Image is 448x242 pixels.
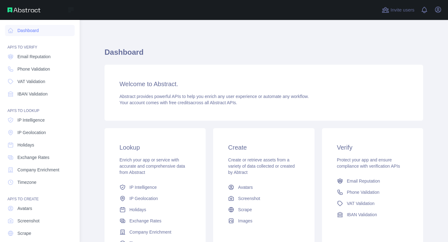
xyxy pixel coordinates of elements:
span: Holidays [129,207,146,213]
span: Company Enrichment [17,167,59,173]
span: IP Intelligence [17,117,45,123]
span: Create or retrieve assets from a variety of data collected or created by Abtract [228,157,295,175]
a: Company Enrichment [5,164,75,175]
span: Images [238,218,252,224]
a: IBAN Validation [5,88,75,100]
span: Protect your app and ensure compliance with verification APIs [337,157,400,169]
span: Enrich your app or service with accurate and comprehensive data from Abstract [119,157,185,175]
span: VAT Validation [347,200,375,207]
img: Abstract API [7,7,40,12]
div: API'S TO LOOKUP [5,101,75,113]
div: API'S TO CREATE [5,189,75,202]
span: Phone Validation [17,66,50,72]
span: IP Intelligence [129,184,157,190]
span: Abstract provides powerful APIs to help you enrich any user experience or automate any workflow. [119,94,309,99]
a: Timezone [5,177,75,188]
a: VAT Validation [5,76,75,87]
a: IP Geolocation [5,127,75,138]
a: Images [226,215,302,226]
span: Screenshot [238,195,260,202]
span: VAT Validation [17,78,45,85]
a: Holidays [117,204,193,215]
a: IP Geolocation [117,193,193,204]
a: Phone Validation [5,63,75,75]
a: Avatars [5,203,75,214]
a: Scrape [5,228,75,239]
div: API'S TO VERIFY [5,37,75,50]
a: IP Intelligence [5,114,75,126]
a: Email Reputation [334,175,411,187]
h3: Welcome to Abstract. [119,80,408,88]
h3: Verify [337,143,408,152]
a: Dashboard [5,25,75,36]
span: Your account comes with across all Abstract APIs. [119,100,237,105]
span: Scrape [238,207,252,213]
a: Scrape [226,204,302,215]
span: Company Enrichment [129,229,171,235]
span: Email Reputation [17,54,51,60]
a: Exchange Rates [5,152,75,163]
a: IBAN Validation [334,209,411,220]
span: IP Geolocation [17,129,46,136]
button: Invite users [380,5,416,15]
span: Exchange Rates [129,218,161,224]
span: Timezone [17,179,36,185]
a: Company Enrichment [117,226,193,238]
h3: Lookup [119,143,191,152]
a: Email Reputation [5,51,75,62]
a: Exchange Rates [117,215,193,226]
span: IP Geolocation [129,195,158,202]
h3: Create [228,143,299,152]
span: Exchange Rates [17,154,49,161]
span: Avatars [238,184,253,190]
a: Avatars [226,182,302,193]
span: Avatars [17,205,32,212]
a: Screenshot [226,193,302,204]
span: IBAN Validation [17,91,48,97]
span: Screenshot [17,218,40,224]
a: Holidays [5,139,75,151]
a: Screenshot [5,215,75,226]
span: Holidays [17,142,34,148]
span: Invite users [390,7,414,14]
span: Phone Validation [347,189,380,195]
a: VAT Validation [334,198,411,209]
h1: Dashboard [105,47,423,62]
span: Scrape [17,230,31,236]
a: IP Intelligence [117,182,193,193]
span: Email Reputation [347,178,380,184]
span: IBAN Validation [347,212,377,218]
a: Phone Validation [334,187,411,198]
span: free credits [169,100,190,105]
